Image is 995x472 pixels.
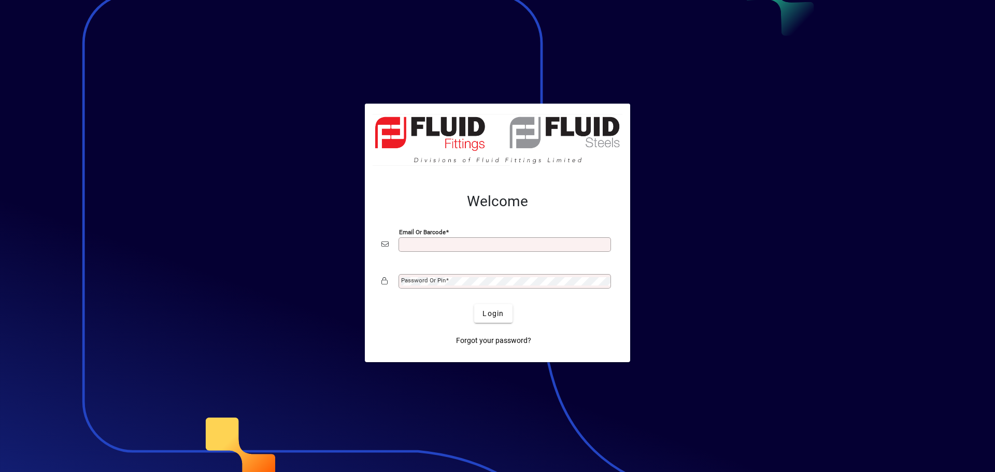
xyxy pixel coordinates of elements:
mat-label: Email or Barcode [399,228,446,236]
span: Forgot your password? [456,335,531,346]
mat-label: Password or Pin [401,277,446,284]
button: Login [474,304,512,323]
a: Forgot your password? [452,331,535,350]
span: Login [482,308,504,319]
h2: Welcome [381,193,614,210]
